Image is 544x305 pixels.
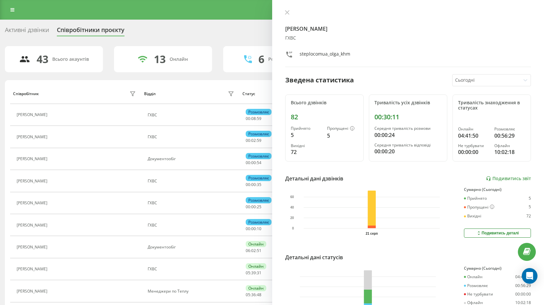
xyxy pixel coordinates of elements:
span: 39 [251,270,256,276]
div: 5 [529,205,531,210]
div: Тривалість усіх дзвінків [374,100,442,106]
div: [PERSON_NAME] [17,289,49,294]
div: [PERSON_NAME] [17,201,49,205]
div: Подивитись деталі [476,230,519,236]
text: 21 серп [366,232,378,235]
text: 0 [292,227,294,230]
div: steplocomua_olga_khm [300,51,350,60]
div: Не турбувати [464,292,493,297]
span: 59 [257,138,261,143]
h4: [PERSON_NAME] [285,25,531,33]
div: Розмовляє [494,127,525,131]
div: 10:02:18 [494,148,525,156]
span: 00 [246,204,250,210]
div: 6 [258,53,264,65]
div: ГХВС [148,113,236,117]
div: 00:00:00 [458,148,489,156]
div: Всього дзвінків [291,100,358,106]
div: Вихідні [464,214,481,218]
div: [PERSON_NAME] [17,245,49,249]
div: ГХВС [148,223,236,228]
a: Подивитись звіт [486,176,531,181]
div: Онлайн [246,241,266,247]
div: 72 [291,148,322,156]
div: [PERSON_NAME] [17,157,49,161]
div: Статус [242,92,255,96]
div: Середня тривалість розмови [374,126,442,131]
span: 05 [246,270,250,276]
div: : : [246,248,261,253]
div: Вихідні [291,144,322,148]
div: Пропущені [327,126,358,131]
div: : : [246,138,261,143]
div: Детальні дані статусів [285,253,343,261]
span: 10 [257,226,261,231]
div: Тривалість знаходження в статусах [458,100,525,111]
div: 04:41:50 [515,275,531,279]
span: 06 [246,248,250,253]
span: 59 [257,116,261,121]
div: 82 [291,113,358,121]
div: 00:56:29 [494,132,525,140]
div: [PERSON_NAME] [17,112,49,117]
div: Онлайн [246,263,266,269]
div: [PERSON_NAME] [17,267,49,271]
span: 00 [251,204,256,210]
div: Онлайн [246,285,266,291]
div: [PERSON_NAME] [17,179,49,183]
span: 08 [251,116,256,121]
div: 00:00:20 [374,147,442,155]
div: 00:56:29 [515,283,531,288]
text: 20 [290,216,294,220]
div: [PERSON_NAME] [17,135,49,139]
div: Менеджери по Теплу [148,289,236,294]
div: Активні дзвінки [5,26,49,37]
span: 00 [246,226,250,231]
button: Подивитись деталі [464,229,531,238]
div: Сумарно (Сьогодні) [464,187,531,192]
span: 00 [246,160,250,165]
div: Відділ [144,92,156,96]
text: 40 [290,206,294,209]
span: 36 [251,292,256,297]
div: Онлайн [458,127,489,131]
div: [PERSON_NAME] [17,223,49,228]
div: Прийнято [464,196,487,201]
div: ГХВС [285,35,531,41]
div: 43 [37,53,48,65]
span: 00 [246,116,250,121]
div: Розмовляють [268,57,300,62]
div: Розмовляє [246,219,272,225]
span: 25 [257,204,261,210]
div: Всього акаунтів [52,57,89,62]
div: Сумарно (Сьогодні) [464,266,531,271]
div: Документообіг [148,157,236,161]
div: Середня тривалість відповіді [374,143,442,147]
div: Прийнято [291,126,322,131]
div: 10:02:18 [515,300,531,305]
span: 05 [246,292,250,297]
span: 00 [251,182,256,187]
span: 31 [257,270,261,276]
div: 5 [529,196,531,201]
div: : : [246,205,261,209]
div: Документообіг [148,245,236,249]
div: : : [246,293,261,297]
div: ГХВС [148,135,236,139]
div: : : [246,271,261,275]
div: : : [246,227,261,231]
span: 00 [251,226,256,231]
div: Пропущені [464,205,494,210]
div: Детальні дані дзвінків [285,175,343,182]
div: Онлайн [170,57,188,62]
div: Розмовляє [246,131,272,137]
div: Офлайн [464,300,483,305]
div: : : [246,161,261,165]
div: Розмовляє [246,175,272,181]
span: 35 [257,182,261,187]
div: Співробітник [13,92,39,96]
span: 00 [246,182,250,187]
span: 02 [251,138,256,143]
div: Онлайн [464,275,483,279]
div: 5 [327,132,358,140]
